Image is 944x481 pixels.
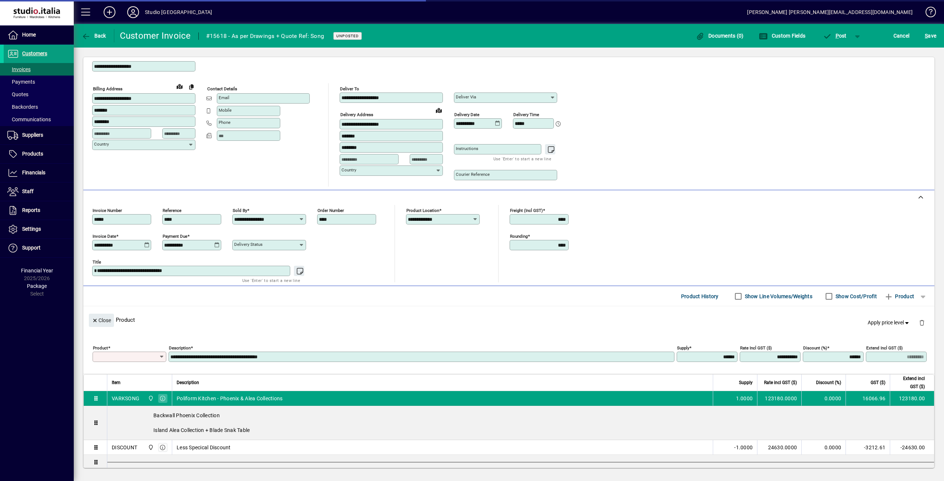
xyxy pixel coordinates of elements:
[112,444,137,451] div: DISCOUNT
[81,33,106,39] span: Back
[4,201,74,220] a: Reports
[740,345,772,351] mat-label: Rate incl GST ($)
[98,6,121,19] button: Add
[819,29,850,42] button: Post
[913,319,931,326] app-page-header-button: Delete
[801,391,846,406] td: 0.0000
[884,290,914,302] span: Product
[4,76,74,88] a: Payments
[92,314,111,327] span: Close
[892,29,912,42] button: Cancel
[7,104,38,110] span: Backorders
[677,345,689,351] mat-label: Supply
[27,283,47,289] span: Package
[146,443,155,452] span: Nugent Street
[93,259,101,265] mat-label: Title
[163,234,187,239] mat-label: Payment due
[340,86,359,91] mat-label: Deliver To
[739,379,753,387] span: Supply
[21,268,53,273] span: Financial Year
[865,316,913,330] button: Apply price level
[4,88,74,101] a: Quotes
[93,208,122,213] mat-label: Invoice number
[234,242,263,247] mat-label: Delivery status
[4,164,74,182] a: Financials
[881,290,918,303] button: Product
[4,126,74,144] a: Suppliers
[759,33,805,39] span: Custom Fields
[734,444,753,451] span: -1.0000
[4,63,74,76] a: Invoices
[816,379,841,387] span: Discount (%)
[757,29,807,42] button: Custom Fields
[233,208,247,213] mat-label: Sold by
[866,345,903,351] mat-label: Extend incl GST ($)
[834,293,877,300] label: Show Cost/Profit
[87,317,116,323] app-page-header-button: Close
[22,151,43,157] span: Products
[219,95,229,100] mat-label: Email
[801,440,846,455] td: 0.0000
[890,440,934,455] td: -24630.00
[762,395,797,402] div: 123180.0000
[913,314,931,331] button: Delete
[925,30,936,42] span: ave
[4,145,74,163] a: Products
[846,391,890,406] td: 16066.96
[454,112,479,117] mat-label: Delivery date
[4,101,74,113] a: Backorders
[7,116,51,122] span: Communications
[22,50,47,56] span: Customers
[112,379,121,387] span: Item
[22,245,41,251] span: Support
[513,112,539,117] mat-label: Delivery time
[836,33,839,39] span: P
[94,142,109,147] mat-label: Country
[890,391,934,406] td: 123180.00
[510,234,528,239] mat-label: Rounding
[846,440,890,455] td: -3212.61
[146,394,155,402] span: Nugent Street
[456,146,478,151] mat-label: Instructions
[22,188,34,194] span: Staff
[22,170,45,175] span: Financials
[4,113,74,126] a: Communications
[7,91,28,97] span: Quotes
[219,108,232,113] mat-label: Mobile
[341,167,356,172] mat-label: Country
[923,29,938,42] button: Save
[893,30,910,42] span: Cancel
[456,94,476,100] mat-label: Deliver via
[177,395,282,402] span: Poliform Kitchen - Phoenix & Alea Collections
[242,276,300,285] mat-hint: Use 'Enter' to start a new line
[456,172,490,177] mat-label: Courier Reference
[681,290,719,302] span: Product History
[747,6,913,18] div: [PERSON_NAME] [PERSON_NAME][EMAIL_ADDRESS][DOMAIN_NAME]
[696,33,744,39] span: Documents (0)
[433,104,445,116] a: View on map
[4,182,74,201] a: Staff
[22,226,41,232] span: Settings
[120,30,191,42] div: Customer Invoice
[177,444,231,451] span: Less Specical Discount
[678,290,722,303] button: Product History
[920,1,935,25] a: Knowledge Base
[174,80,185,92] a: View on map
[762,444,797,451] div: 24630.0000
[74,29,114,42] app-page-header-button: Back
[406,208,439,213] mat-label: Product location
[868,319,910,327] span: Apply price level
[22,132,43,138] span: Suppliers
[493,154,551,163] mat-hint: Use 'Enter' to start a new line
[694,29,746,42] button: Documents (0)
[743,293,812,300] label: Show Line Volumes/Weights
[22,32,36,38] span: Home
[206,30,324,42] div: #15618 - As per Drawings + Quote Ref: Song
[823,33,847,39] span: ost
[7,79,35,85] span: Payments
[4,239,74,257] a: Support
[4,26,74,44] a: Home
[219,120,230,125] mat-label: Phone
[803,345,827,351] mat-label: Discount (%)
[185,81,197,93] button: Copy to Delivery address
